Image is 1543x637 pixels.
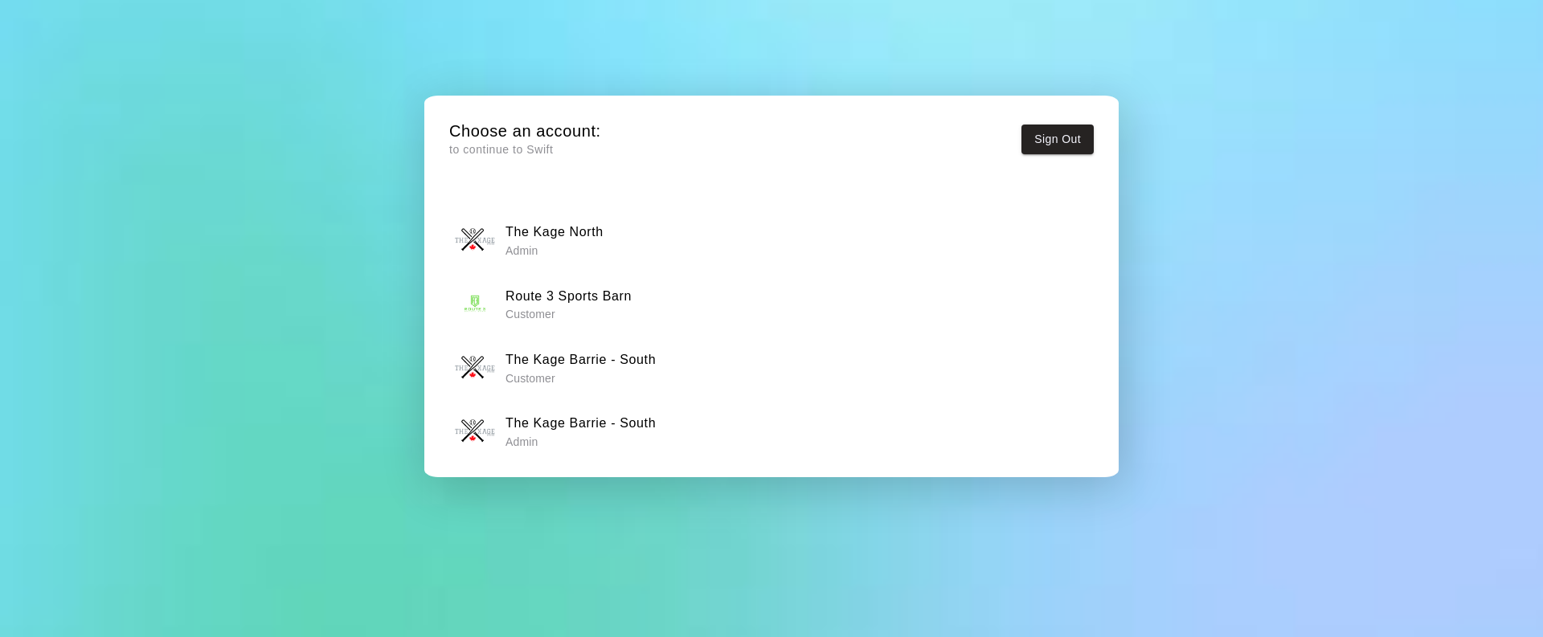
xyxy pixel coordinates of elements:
p: Admin [505,243,604,259]
button: The Kage NorthThe Kage North Admin [449,215,1094,266]
h6: The Kage Barrie - South [505,413,656,434]
button: The Kage Barrie - SouthThe Kage Barrie - South Admin [449,406,1094,457]
button: The Kage Barrie - SouthThe Kage Barrie - South Customer [449,342,1094,393]
img: The Kage Barrie - South [455,348,495,388]
h6: The Kage North [505,222,604,243]
p: Admin [505,434,656,450]
button: Sign Out [1021,125,1094,154]
img: The Kage North [455,220,495,260]
button: Route 3 Sports BarnRoute 3 Sports Barn Customer [449,279,1094,329]
p: Customer [505,306,632,322]
h6: The Kage Barrie - South [505,349,656,370]
h5: Choose an account: [449,120,601,142]
img: Route 3 Sports Barn [455,284,495,325]
p: to continue to Swift [449,141,601,158]
img: The Kage Barrie - South [455,411,495,451]
h6: Route 3 Sports Barn [505,286,632,307]
p: Customer [505,370,656,386]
